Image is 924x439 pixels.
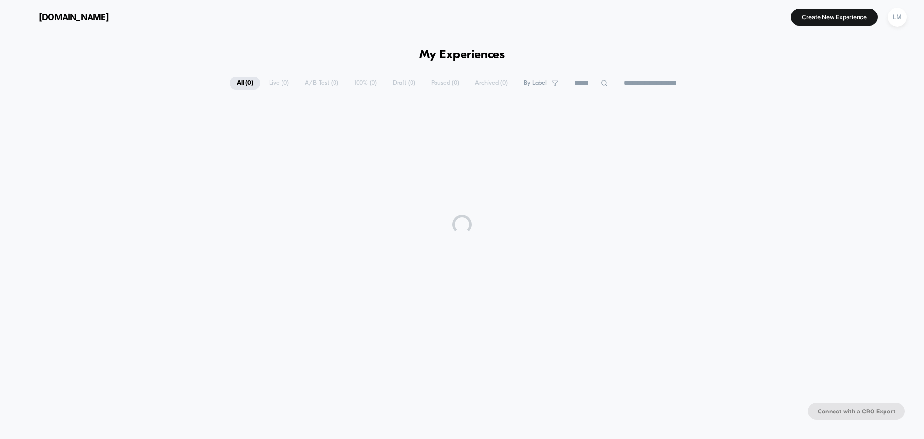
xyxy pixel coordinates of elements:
button: Connect with a CRO Expert [808,403,905,420]
button: [DOMAIN_NAME] [14,9,112,25]
span: [DOMAIN_NAME] [39,12,109,22]
button: LM [885,7,910,27]
h1: My Experiences [419,48,505,62]
button: Create New Experience [791,9,878,26]
span: By Label [524,80,547,87]
div: LM [888,8,907,27]
span: All ( 0 ) [230,77,260,90]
